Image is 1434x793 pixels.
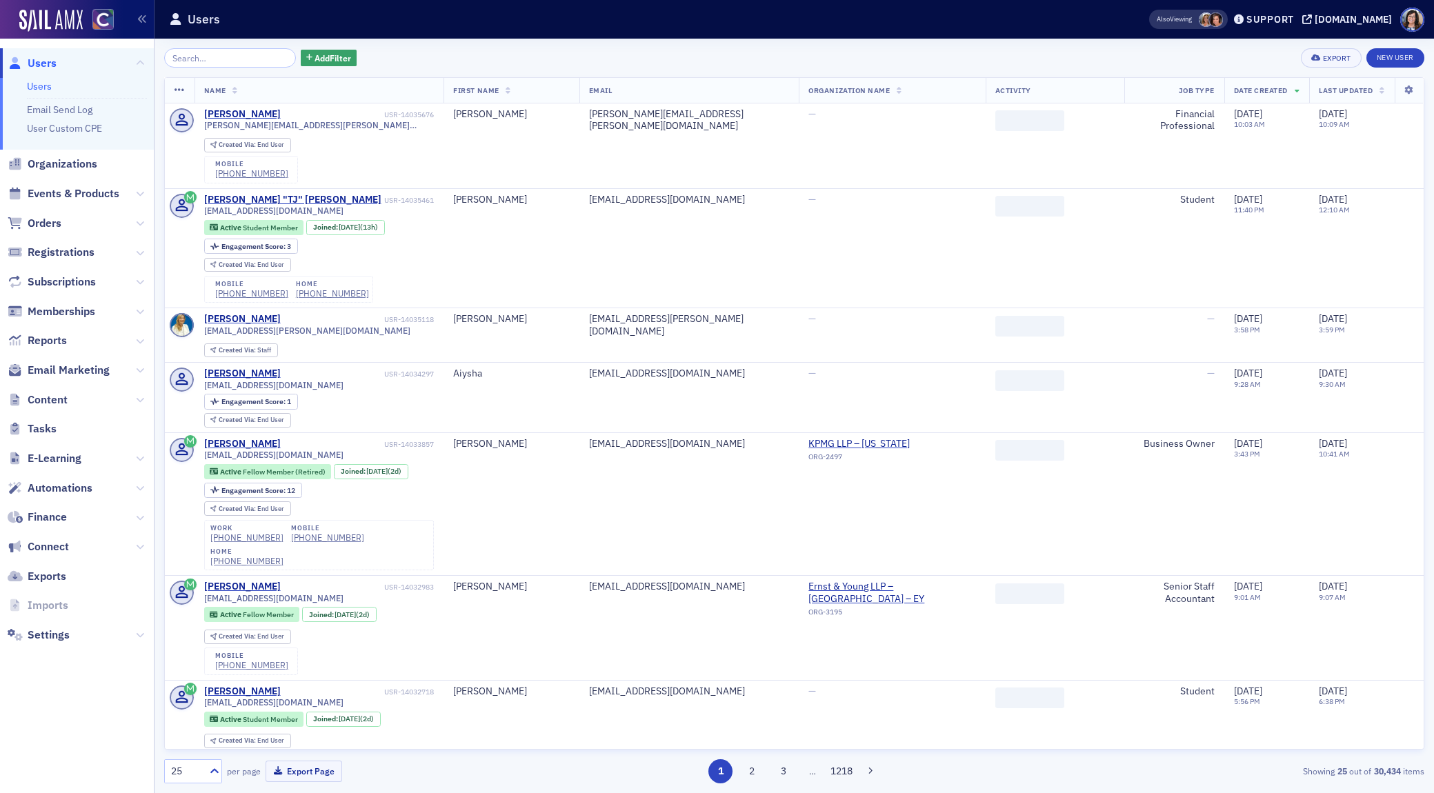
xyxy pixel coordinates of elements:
[995,687,1064,708] span: ‌
[315,52,351,64] span: Add Filter
[384,196,434,205] div: USR-14035461
[8,539,69,554] a: Connect
[204,368,281,380] a: [PERSON_NAME]
[808,312,816,325] span: —
[219,504,257,513] span: Created Via :
[28,539,69,554] span: Connect
[204,394,298,409] div: Engagement Score: 1
[219,347,271,354] div: Staff
[188,11,220,28] h1: Users
[204,593,343,603] span: [EMAIL_ADDRESS][DOMAIN_NAME]
[204,581,281,593] a: [PERSON_NAME]
[313,714,339,723] span: Joined :
[1319,437,1347,450] span: [DATE]
[335,610,370,619] div: (2d)
[1207,312,1215,325] span: —
[1323,54,1351,62] div: Export
[215,160,288,168] div: mobile
[1134,685,1215,698] div: Student
[220,223,243,232] span: Active
[1234,205,1264,214] time: 11:40 PM
[1366,48,1424,68] a: New User
[995,440,1064,461] span: ‌
[210,532,283,543] a: [PHONE_NUMBER]
[204,258,291,272] div: Created Via: End User
[28,333,67,348] span: Reports
[171,764,201,779] div: 25
[995,196,1064,217] span: ‌
[1179,86,1215,95] span: Job Type
[28,392,68,408] span: Content
[808,438,934,450] a: KPMG LLP – [US_STATE]
[8,481,92,496] a: Automations
[995,86,1031,95] span: Activity
[334,464,408,479] div: Joined: 2025-09-22 00:00:00
[291,532,364,543] div: [PHONE_NUMBER]
[589,438,790,450] div: [EMAIL_ADDRESS][DOMAIN_NAME]
[808,608,975,621] div: ORG-3195
[8,628,70,643] a: Settings
[227,765,261,777] label: per page
[204,380,343,390] span: [EMAIL_ADDRESS][DOMAIN_NAME]
[210,524,283,532] div: work
[204,630,291,644] div: Created Via: End User
[219,737,284,745] div: End User
[215,288,288,299] div: [PHONE_NUMBER]
[8,451,81,466] a: E-Learning
[219,633,284,641] div: End User
[28,481,92,496] span: Automations
[28,56,57,71] span: Users
[995,370,1064,391] span: ‌
[1234,193,1262,205] span: [DATE]
[453,685,569,698] div: [PERSON_NAME]
[204,607,300,622] div: Active: Active: Fellow Member
[210,556,283,566] a: [PHONE_NUMBER]
[1319,685,1347,697] span: [DATE]
[1319,592,1346,602] time: 9:07 AM
[28,421,57,436] span: Tasks
[221,243,291,250] div: 3
[219,261,284,269] div: End User
[589,581,790,593] div: [EMAIL_ADDRESS][DOMAIN_NAME]
[8,216,61,231] a: Orders
[1234,119,1265,129] time: 10:03 AM
[589,685,790,698] div: [EMAIL_ADDRESS][DOMAIN_NAME]
[808,86,890,95] span: Organization Name
[1199,12,1213,27] span: Cheryl Moss
[243,223,298,232] span: Student Member
[215,168,288,179] div: [PHONE_NUMBER]
[204,325,410,336] span: [EMAIL_ADDRESS][PERSON_NAME][DOMAIN_NAME]
[589,108,790,132] div: [PERSON_NAME][EMAIL_ADDRESS][PERSON_NAME][DOMAIN_NAME]
[1207,367,1215,379] span: —
[1157,14,1170,23] div: Also
[740,759,764,783] button: 2
[1134,438,1215,450] div: Business Owner
[291,524,364,532] div: mobile
[1234,685,1262,697] span: [DATE]
[995,583,1064,604] span: ‌
[808,452,934,466] div: ORG-2497
[28,598,68,613] span: Imports
[1371,765,1403,777] strong: 30,434
[220,714,243,724] span: Active
[215,660,288,670] a: [PHONE_NUMBER]
[92,9,114,30] img: SailAMX
[215,280,288,288] div: mobile
[28,363,110,378] span: Email Marketing
[219,141,284,149] div: End User
[204,413,291,428] div: Created Via: End User
[210,548,283,556] div: home
[1234,325,1260,334] time: 3:58 PM
[1319,325,1345,334] time: 3:59 PM
[8,510,67,525] a: Finance
[1134,194,1215,206] div: Student
[1319,449,1350,459] time: 10:41 AM
[1157,14,1192,24] span: Viewing
[808,193,816,205] span: —
[283,370,434,379] div: USR-14034297
[204,685,281,698] div: [PERSON_NAME]
[220,610,243,619] span: Active
[204,239,298,254] div: Engagement Score: 3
